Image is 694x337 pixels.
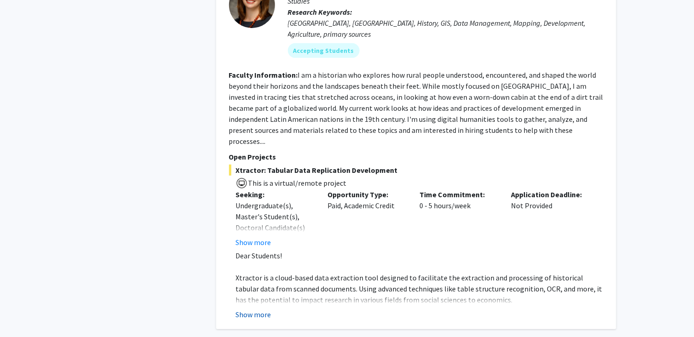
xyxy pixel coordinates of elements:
button: Show more [236,237,271,248]
b: Research Keywords: [288,7,353,17]
p: Open Projects [229,151,603,162]
span: This is a virtual/remote project [247,178,347,188]
b: Faculty Information: [229,70,298,80]
iframe: Chat [7,296,39,330]
p: Application Deadline: [511,189,590,200]
p: Opportunity Type: [327,189,406,200]
div: [GEOGRAPHIC_DATA], [GEOGRAPHIC_DATA], History, GIS, Data Management, Mapping, Development, Agricu... [288,17,603,40]
span: Dear Students! [236,251,282,260]
span: Xtractor is a cloud-based data extraction tool designed to facilitate the extraction and processi... [236,273,602,304]
button: Show more [236,309,271,320]
mat-chip: Accepting Students [288,43,360,58]
div: Paid, Academic Credit [321,189,413,248]
div: 0 - 5 hours/week [413,189,505,248]
span: Xtractor: Tabular Data Replication Development [229,165,603,176]
div: Not Provided [505,189,596,248]
fg-read-more: I am a historian who explores how rural people understood, encountered, and shaped the world beyo... [229,70,603,146]
p: Seeking: [236,189,314,200]
p: Time Commitment: [419,189,498,200]
div: Undergraduate(s), Master's Student(s), Doctoral Candidate(s) (PhD, MD, DMD, PharmD, etc.) [236,200,314,255]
